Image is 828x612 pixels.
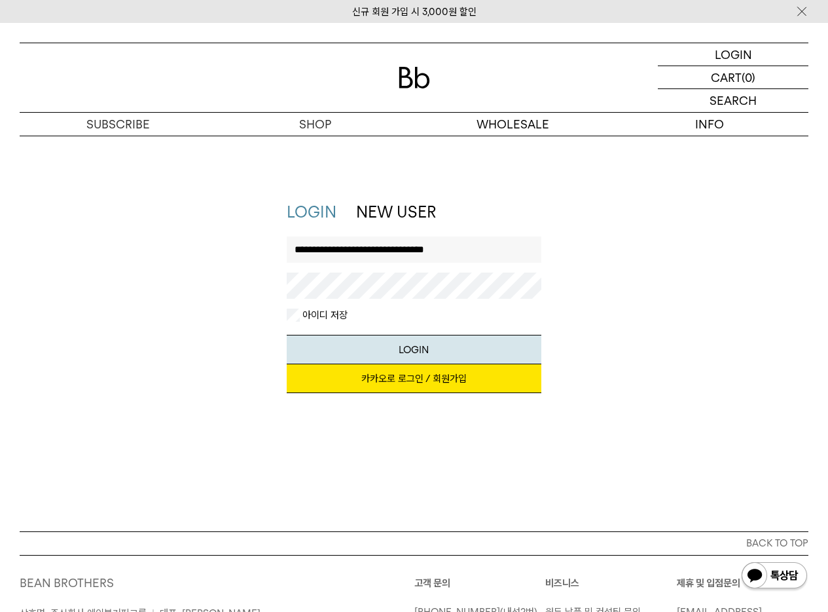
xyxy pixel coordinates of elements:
img: 로고 [399,67,430,88]
a: SUBSCRIBE [20,113,217,136]
p: CART [711,66,742,88]
a: 카카오로 로그인 / 회원가입 [287,364,541,393]
a: CART (0) [658,66,808,89]
a: BEAN BROTHERS [20,576,114,590]
p: 제휴 및 입점문의 [677,575,808,591]
a: 신규 회원 가입 시 3,000원 할인 [352,6,477,18]
a: NEW USER [356,202,436,221]
p: INFO [611,113,808,136]
button: LOGIN [287,335,541,364]
a: LOGIN [658,43,808,66]
p: 고객 문의 [414,575,546,591]
p: SEARCH [710,89,757,112]
p: LOGIN [715,43,752,66]
p: (0) [742,66,755,88]
a: LOGIN [287,202,336,221]
a: SHOP [217,113,414,136]
img: 카카오톡 채널 1:1 채팅 버튼 [740,561,808,592]
button: BACK TO TOP [20,531,808,555]
label: 아이디 저장 [300,309,348,322]
p: WHOLESALE [414,113,611,136]
p: 비즈니스 [545,575,677,591]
